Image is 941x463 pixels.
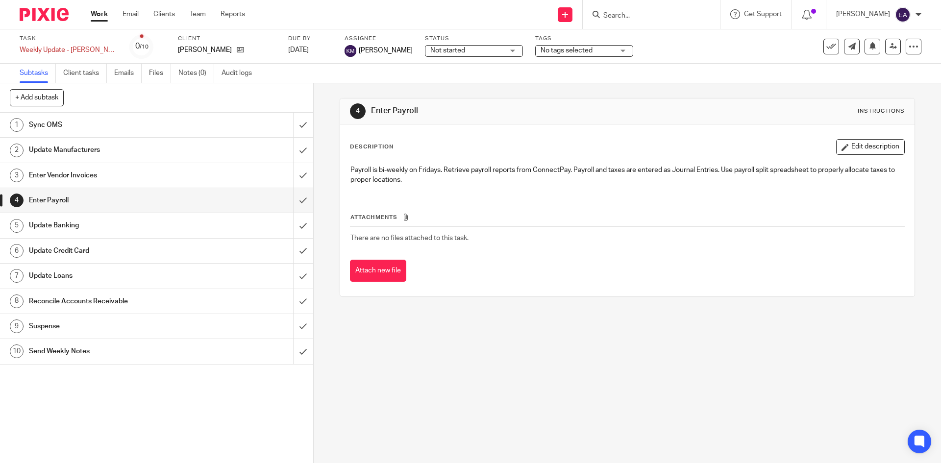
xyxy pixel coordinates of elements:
[221,9,245,19] a: Reports
[10,144,24,157] div: 2
[10,118,24,132] div: 1
[541,47,593,54] span: No tags selected
[535,35,633,43] label: Tags
[350,260,406,282] button: Attach new file
[29,344,198,359] h1: Send Weekly Notes
[29,244,198,258] h1: Update Credit Card
[123,9,139,19] a: Email
[29,118,198,132] h1: Sync OMS
[836,9,890,19] p: [PERSON_NAME]
[350,165,904,185] p: Payroll is bi-weekly on Fridays. Retrieve payroll reports from ConnectPay. Payroll and taxes are ...
[350,143,394,151] p: Description
[858,107,905,115] div: Instructions
[20,35,118,43] label: Task
[350,215,397,220] span: Attachments
[895,7,911,23] img: svg%3E
[10,194,24,207] div: 4
[288,35,332,43] label: Due by
[29,294,198,309] h1: Reconcile Accounts Receivable
[744,11,782,18] span: Get Support
[10,269,24,283] div: 7
[20,8,69,21] img: Pixie
[140,44,149,49] small: /10
[222,64,259,83] a: Audit logs
[10,319,24,333] div: 9
[149,64,171,83] a: Files
[10,294,24,308] div: 8
[10,344,24,358] div: 10
[91,9,108,19] a: Work
[430,47,465,54] span: Not started
[10,89,64,106] button: + Add subtask
[29,168,198,183] h1: Enter Vendor Invoices
[371,106,648,116] h1: Enter Payroll
[178,35,276,43] label: Client
[350,235,469,242] span: There are no files attached to this task.
[836,139,905,155] button: Edit description
[20,45,118,55] div: Weekly Update - [PERSON_NAME] 2
[10,244,24,258] div: 6
[359,46,413,55] span: [PERSON_NAME]
[29,319,198,334] h1: Suspense
[29,193,198,208] h1: Enter Payroll
[29,218,198,233] h1: Update Banking
[29,143,198,157] h1: Update Manufacturers
[345,35,413,43] label: Assignee
[602,12,691,21] input: Search
[10,219,24,233] div: 5
[153,9,175,19] a: Clients
[135,41,149,52] div: 0
[63,64,107,83] a: Client tasks
[10,169,24,182] div: 3
[20,45,118,55] div: Weekly Update - Fligor 2
[20,64,56,83] a: Subtasks
[345,45,356,57] img: svg%3E
[425,35,523,43] label: Status
[178,64,214,83] a: Notes (0)
[178,45,232,55] p: [PERSON_NAME]
[350,103,366,119] div: 4
[288,47,309,53] span: [DATE]
[114,64,142,83] a: Emails
[29,268,198,283] h1: Update Loans
[190,9,206,19] a: Team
